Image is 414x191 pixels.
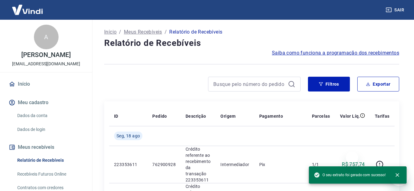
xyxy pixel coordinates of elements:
button: Meus recebíveis [7,140,85,154]
a: Dados da conta [15,109,85,122]
button: Filtros [308,77,350,91]
p: R$ 757,74 [342,161,365,168]
iframe: Button to launch messaging window [389,166,409,186]
a: Início [7,77,85,91]
a: Meus Recebíveis [124,28,162,36]
p: [PERSON_NAME] [21,52,71,58]
span: O seu extrato foi gerado com sucesso! [314,172,386,178]
p: Descrição [186,113,206,119]
p: Pix [259,161,302,168]
p: 223353611 [114,161,142,168]
h4: Relatório de Recebíveis [104,37,399,49]
p: / [165,28,167,36]
a: Relatório de Recebíveis [15,154,85,167]
button: Sair [384,4,407,16]
p: Crédito referente ao recebimento da transação 223353611 [186,146,211,183]
p: Relatório de Recebíveis [169,28,222,36]
p: Pedido [152,113,167,119]
img: Vindi [7,0,47,19]
a: Recebíveis Futuros Online [15,168,85,181]
p: Valor Líq. [340,113,360,119]
p: Parcelas [312,113,330,119]
span: Seg, 18 ago [117,133,140,139]
p: Tarifas [375,113,390,119]
div: A [34,25,59,49]
button: Meu cadastro [7,96,85,109]
p: Origem [220,113,236,119]
p: 762900928 [152,161,176,168]
button: Exportar [357,77,399,91]
input: Busque pelo número do pedido [213,79,285,89]
p: Pagamento [259,113,283,119]
p: 1/1 [312,161,330,168]
a: Início [104,28,117,36]
p: Intermediador [220,161,249,168]
a: Saiba como funciona a programação dos recebimentos [272,49,399,57]
p: ID [114,113,118,119]
p: [EMAIL_ADDRESS][DOMAIN_NAME] [12,61,80,67]
iframe: Close message [346,152,358,164]
p: / [119,28,121,36]
a: Dados de login [15,123,85,136]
